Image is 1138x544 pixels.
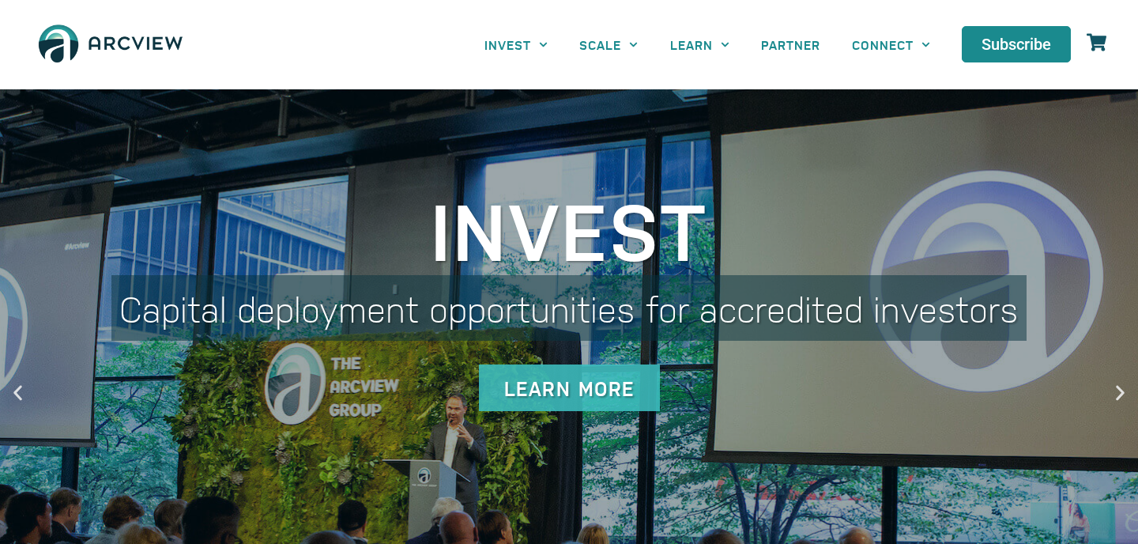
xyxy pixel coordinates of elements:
div: Invest [111,188,1027,267]
div: Learn More [479,365,660,411]
div: Capital deployment opportunities for accredited investors [111,275,1027,341]
a: SCALE [563,27,654,62]
a: INVEST [469,27,563,62]
a: PARTNER [745,27,836,62]
span: Subscribe [982,36,1051,52]
div: Next slide [1110,383,1130,402]
nav: Menu [469,27,946,62]
a: Subscribe [962,26,1071,62]
a: LEARN [654,27,745,62]
a: CONNECT [836,27,946,62]
img: The Arcview Group [32,16,190,74]
div: Previous slide [8,383,28,402]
